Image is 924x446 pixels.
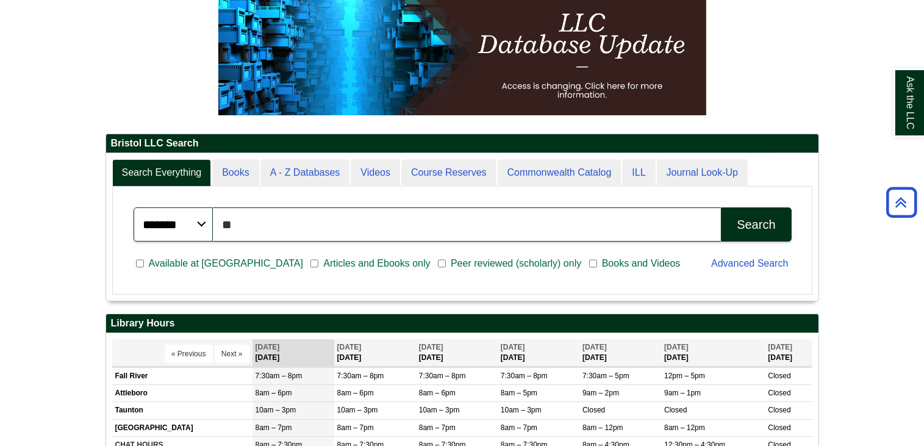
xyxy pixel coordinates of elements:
[664,423,705,432] span: 8am – 12pm
[737,218,775,232] div: Search
[106,314,818,333] h2: Library Hours
[446,256,586,271] span: Peer reviewed (scholarly) only
[256,423,292,432] span: 8am – 7pm
[256,372,303,380] span: 7:30am – 8pm
[215,345,249,363] button: Next »
[106,134,818,153] h2: Bristol LLC Search
[112,159,212,187] a: Search Everything
[112,419,252,436] td: [GEOGRAPHIC_DATA]
[318,256,435,271] span: Articles and Ebooks only
[252,339,334,367] th: [DATE]
[337,343,362,351] span: [DATE]
[498,339,579,367] th: [DATE]
[112,385,252,402] td: Attleboro
[419,372,466,380] span: 7:30am – 8pm
[501,372,548,380] span: 7:30am – 8pm
[597,256,686,271] span: Books and Videos
[622,159,655,187] a: ILL
[337,423,374,432] span: 8am – 7pm
[661,339,765,367] th: [DATE]
[882,194,921,210] a: Back to Top
[657,159,748,187] a: Journal Look-Up
[112,368,252,385] td: Fall River
[501,423,537,432] span: 8am – 7pm
[438,258,446,269] input: Peer reviewed (scholarly) only
[711,258,788,268] a: Advanced Search
[337,389,374,397] span: 8am – 6pm
[501,406,542,414] span: 10am – 3pm
[334,339,416,367] th: [DATE]
[582,343,607,351] span: [DATE]
[664,372,705,380] span: 12pm – 5pm
[256,343,280,351] span: [DATE]
[165,345,213,363] button: « Previous
[501,343,525,351] span: [DATE]
[768,372,790,380] span: Closed
[768,406,790,414] span: Closed
[419,389,456,397] span: 8am – 6pm
[721,207,791,242] button: Search
[664,389,701,397] span: 9am – 1pm
[310,258,318,269] input: Articles and Ebooks only
[582,372,629,380] span: 7:30am – 5pm
[664,406,687,414] span: Closed
[768,343,792,351] span: [DATE]
[589,258,597,269] input: Books and Videos
[337,406,378,414] span: 10am – 3pm
[337,372,384,380] span: 7:30am – 8pm
[419,343,443,351] span: [DATE]
[579,339,661,367] th: [DATE]
[419,406,460,414] span: 10am – 3pm
[144,256,308,271] span: Available at [GEOGRAPHIC_DATA]
[498,159,621,187] a: Commonwealth Catalog
[664,343,689,351] span: [DATE]
[260,159,350,187] a: A - Z Databases
[582,423,623,432] span: 8am – 12pm
[136,258,144,269] input: Available at [GEOGRAPHIC_DATA]
[768,423,790,432] span: Closed
[419,423,456,432] span: 8am – 7pm
[112,402,252,419] td: Taunton
[256,406,296,414] span: 10am – 3pm
[582,389,619,397] span: 9am – 2pm
[401,159,496,187] a: Course Reserves
[501,389,537,397] span: 8am – 5pm
[212,159,259,187] a: Books
[256,389,292,397] span: 8am – 6pm
[416,339,498,367] th: [DATE]
[765,339,812,367] th: [DATE]
[351,159,400,187] a: Videos
[582,406,605,414] span: Closed
[768,389,790,397] span: Closed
